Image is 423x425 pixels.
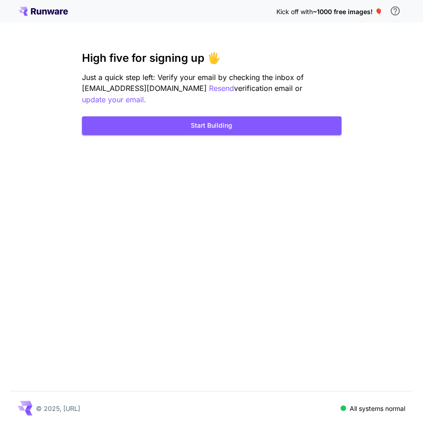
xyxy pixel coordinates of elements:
[386,2,404,20] button: In order to qualify for free credit, you need to sign up with a business email address and click ...
[82,94,146,105] button: update your email.
[234,84,302,93] span: verification email or
[82,116,341,135] button: Start Building
[350,404,405,413] p: All systems normal
[313,8,382,15] span: ~1000 free images! 🎈
[82,73,304,93] span: Just a quick step left: Verify your email by checking the inbox of [EMAIL_ADDRESS][DOMAIN_NAME]
[82,52,341,65] h3: High five for signing up 🖐️
[276,8,313,15] span: Kick off with
[209,83,234,94] button: Resend
[36,404,80,413] p: © 2025, [URL]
